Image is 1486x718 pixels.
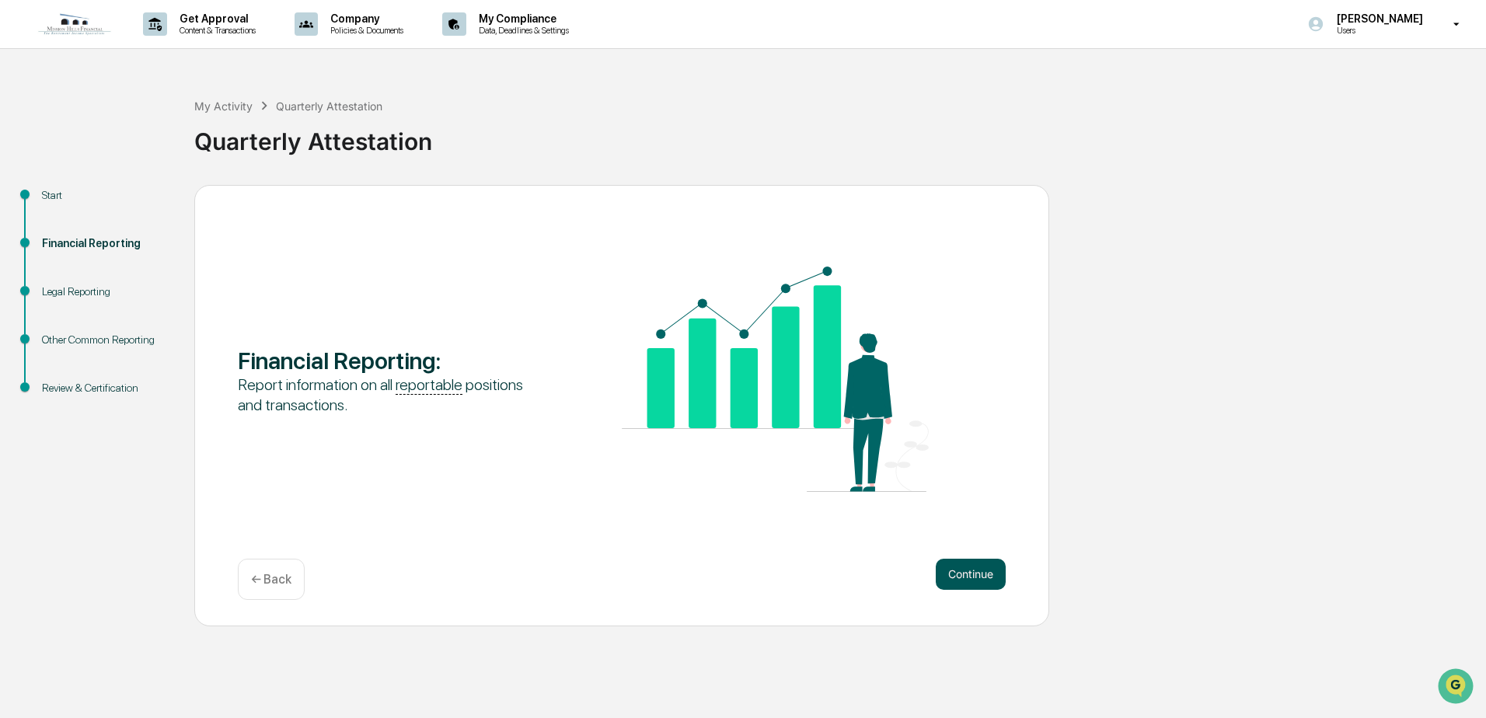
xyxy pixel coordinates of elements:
[128,196,193,211] span: Attestations
[264,124,283,142] button: Start new chat
[16,33,283,58] p: How can we help?
[251,572,291,587] p: ← Back
[53,119,255,134] div: Start new chat
[167,12,263,25] p: Get Approval
[466,12,577,25] p: My Compliance
[9,219,104,247] a: 🔎Data Lookup
[194,115,1478,155] div: Quarterly Attestation
[106,190,199,218] a: 🗄️Attestations
[37,12,112,36] img: logo
[16,119,44,147] img: 1746055101610-c473b297-6a78-478c-a979-82029cc54cd1
[1324,12,1431,25] p: [PERSON_NAME]
[396,375,462,395] u: reportable
[31,225,98,241] span: Data Lookup
[238,375,545,415] div: Report information on all positions and transactions.
[238,347,545,375] div: Financial Reporting :
[110,263,188,275] a: Powered byPylon
[466,25,577,36] p: Data, Deadlines & Settings
[53,134,197,147] div: We're available if you need us!
[1436,667,1478,709] iframe: Open customer support
[42,284,169,300] div: Legal Reporting
[318,12,411,25] p: Company
[16,197,28,210] div: 🖐️
[936,559,1006,590] button: Continue
[42,187,169,204] div: Start
[167,25,263,36] p: Content & Transactions
[1324,25,1431,36] p: Users
[113,197,125,210] div: 🗄️
[194,99,253,113] div: My Activity
[42,380,169,396] div: Review & Certification
[42,235,169,252] div: Financial Reporting
[155,263,188,275] span: Pylon
[276,99,382,113] div: Quarterly Attestation
[318,25,411,36] p: Policies & Documents
[9,190,106,218] a: 🖐️Preclearance
[42,332,169,348] div: Other Common Reporting
[31,196,100,211] span: Preclearance
[16,227,28,239] div: 🔎
[622,267,929,492] img: Financial Reporting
